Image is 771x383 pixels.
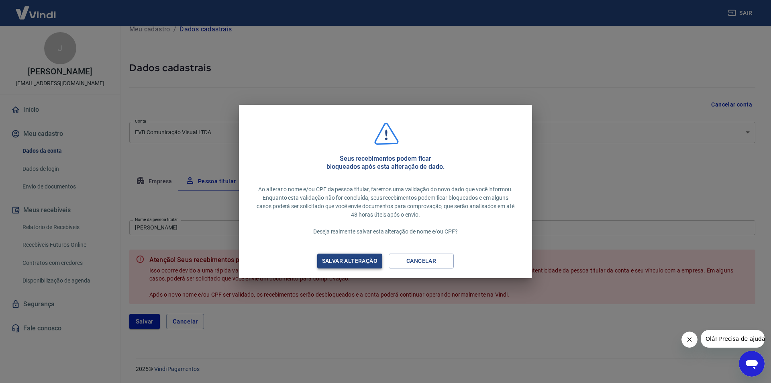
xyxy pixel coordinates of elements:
[681,332,698,348] iframe: Fechar mensagem
[326,155,445,171] h5: Seus recebimentos podem ficar bloqueados após esta alteração de dado.
[739,351,765,377] iframe: Botão para abrir a janela de mensagens
[312,256,387,266] div: Salvar alteração
[389,254,454,268] button: Cancelar
[5,6,67,12] span: Olá! Precisa de ajuda?
[255,185,516,236] p: Ao alterar o nome e/ou CPF da pessoa titular, faremos uma validação do novo dado que você informo...
[317,254,382,268] button: Salvar alteração
[701,330,765,348] iframe: Mensagem da empresa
